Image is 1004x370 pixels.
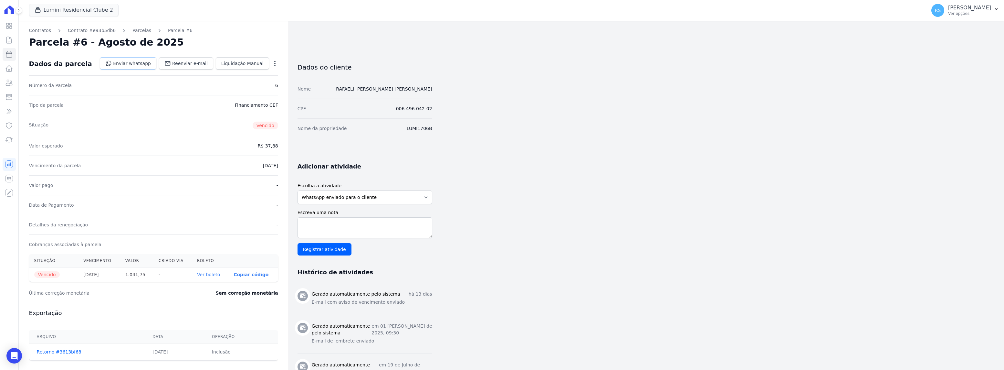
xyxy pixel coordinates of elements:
[298,209,432,216] label: Escreva uma nota
[235,102,278,108] dd: Financiamento CEF
[78,254,120,267] th: Vencimento
[253,122,278,129] span: Vencido
[407,125,432,132] dd: LUMI1706B
[29,222,88,228] dt: Detalhes da renegociação
[29,143,63,149] dt: Valor esperado
[145,343,204,361] td: [DATE]
[275,82,278,89] dd: 6
[29,27,51,34] a: Contratos
[159,57,213,70] a: Reenviar e-mail
[29,202,74,208] dt: Data de Pagamento
[215,290,278,296] dd: Sem correção monetária
[277,182,278,189] dd: -
[29,4,119,16] button: Lumini Residencial Clube 2
[29,37,184,48] h2: Parcela #6 - Agosto de 2025
[37,349,81,354] a: Retorno #3613bf68
[277,222,278,228] dd: -
[948,5,991,11] p: [PERSON_NAME]
[78,267,120,282] th: [DATE]
[29,162,81,169] dt: Vencimento da parcela
[153,254,192,267] th: Criado via
[197,272,220,277] a: Ver boleto
[312,299,432,306] p: E-mail com aviso de vencimento enviado
[29,330,145,343] th: Arquivo
[298,182,432,189] label: Escolha a atividade
[29,60,92,68] div: Dados da parcela
[34,271,60,278] span: Vencido
[396,105,432,112] dd: 006.496.042-02
[312,291,400,298] h3: Gerado automaticamente pelo sistema
[336,86,432,92] a: RAFAELI [PERSON_NAME] [PERSON_NAME]
[277,202,278,208] dd: -
[172,60,208,67] span: Reenviar e-mail
[263,162,278,169] dd: [DATE]
[298,63,432,71] h3: Dados do cliente
[258,143,278,149] dd: R$ 37,88
[312,338,432,344] p: E-mail de lembrete enviado
[153,267,192,282] th: -
[298,105,306,112] dt: CPF
[298,163,361,170] h3: Adicionar atividade
[234,272,268,277] button: Copiar código
[68,27,116,34] a: Contrato #e93b5db6
[29,27,278,34] nav: Breadcrumb
[298,268,373,276] h3: Histórico de atividades
[192,254,228,267] th: Boleto
[29,82,72,89] dt: Número da Parcela
[145,330,204,343] th: Data
[312,323,372,336] h3: Gerado automaticamente pelo sistema
[6,348,22,364] div: Open Intercom Messenger
[948,11,991,16] p: Ver opções
[168,27,193,34] a: Parcela #6
[216,57,269,70] a: Liquidação Manual
[120,254,153,267] th: Valor
[29,254,78,267] th: Situação
[298,243,351,256] input: Registrar atividade
[298,125,347,132] dt: Nome da propriedade
[29,309,278,317] h3: Exportação
[120,267,153,282] th: 1.041,75
[29,290,176,296] dt: Última correção monetária
[204,343,278,361] td: Inclusão
[29,241,101,248] dt: Cobranças associadas à parcela
[29,102,64,108] dt: Tipo da parcela
[298,86,311,92] dt: Nome
[132,27,151,34] a: Parcelas
[221,60,264,67] span: Liquidação Manual
[371,323,432,336] p: em 01 [PERSON_NAME] de 2025, 09:30
[409,291,432,298] p: há 13 dias
[935,8,941,13] span: RS
[204,330,278,343] th: Operação
[29,182,53,189] dt: Valor pago
[29,122,49,129] dt: Situação
[100,57,156,70] a: Enviar whatsapp
[926,1,1004,19] button: RS [PERSON_NAME] Ver opções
